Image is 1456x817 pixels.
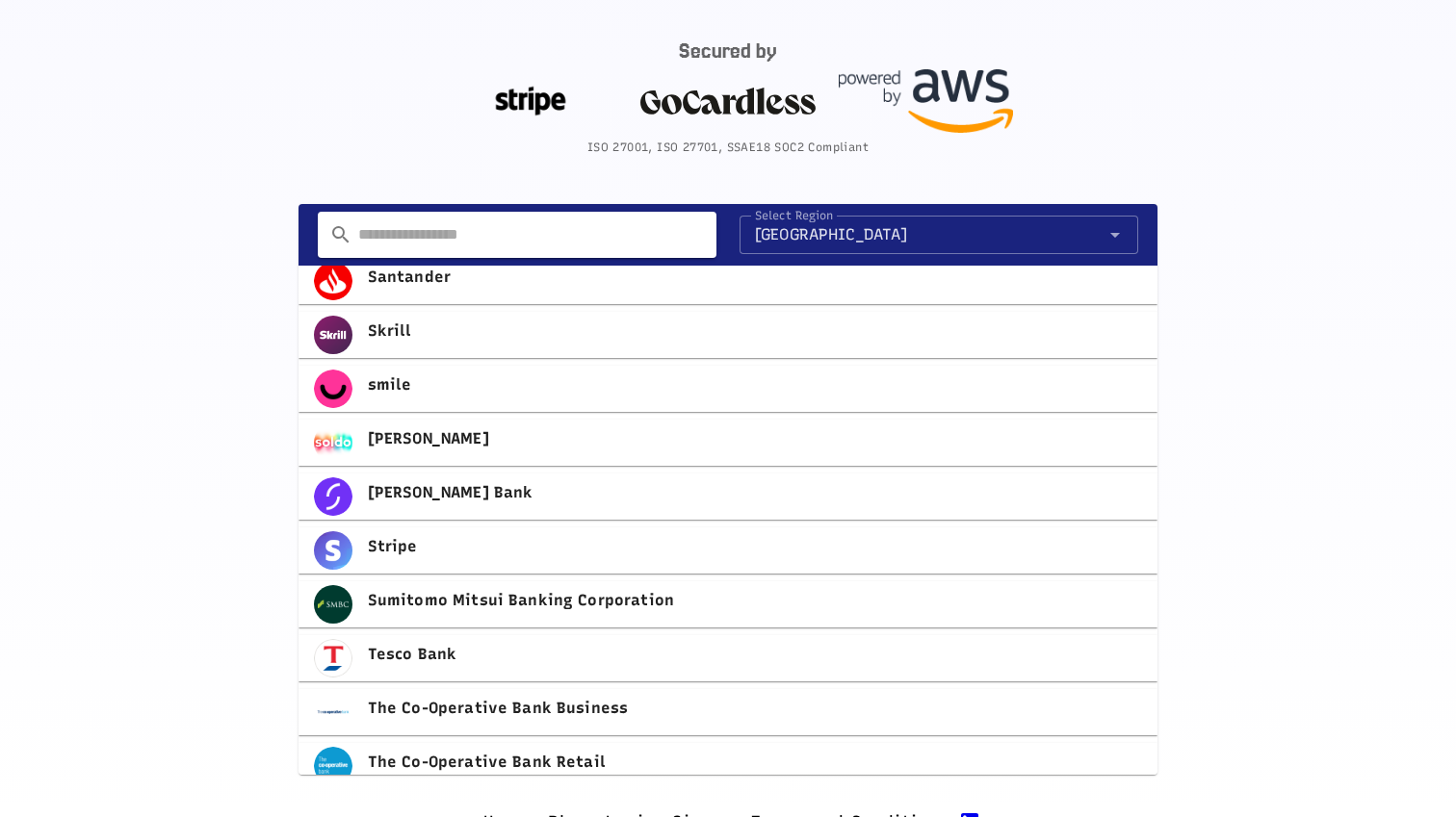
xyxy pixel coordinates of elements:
strong: Tesco Bank [368,643,1143,666]
strong: Stripe [368,535,1143,558]
span: [GEOGRAPHIC_DATA] [755,223,908,246]
img: stripe.png [443,67,617,135]
strong: [PERSON_NAME] [368,427,1143,450]
span: ISO 27001, ISO 27701, SSAE18 SOC2 Compliant [587,140,869,154]
strong: Skrill [368,319,1143,343]
img: gocardless.svg [640,67,815,135]
strong: Sumitomo Mitsui Banking Corporation [368,589,1143,612]
strong: smile [368,373,1143,396]
strong: [PERSON_NAME] Bank [368,481,1143,504]
span: Secured by [679,39,777,63]
strong: The Co-Operative Bank Retail [368,751,1143,774]
strong: The Co-Operative Bank Business [368,697,1143,720]
strong: Santander [368,266,1143,289]
img: powered-by-aws.png [839,67,1013,135]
